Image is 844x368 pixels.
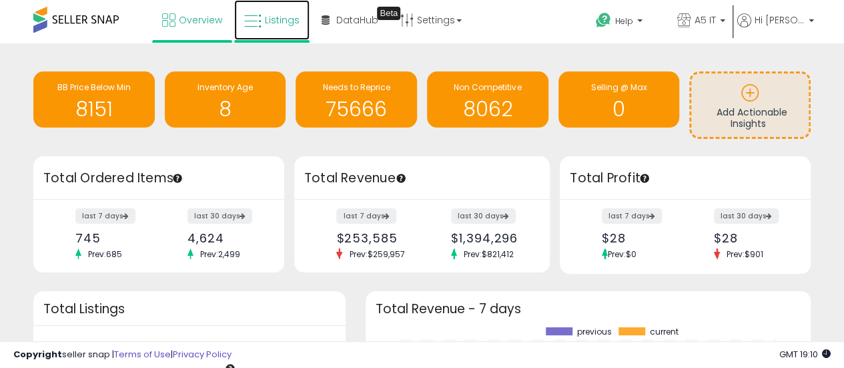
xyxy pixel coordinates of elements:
div: $1,394,296 [451,231,526,245]
span: A5 IT [695,13,716,27]
div: Tooltip anchor [639,172,651,184]
a: BB Price Below Min 8151 [33,71,155,128]
a: Hi [PERSON_NAME] [737,13,814,43]
span: Prev: 685 [81,248,129,260]
div: 745 [75,231,149,245]
div: $28 [714,231,787,245]
span: DataHub [336,13,378,27]
h3: Total Revenue [304,169,540,188]
div: 4,624 [187,231,261,245]
div: $253,585 [336,231,412,245]
a: Needs to Reprice 75666 [296,71,417,128]
h3: Total Profit [570,169,801,188]
h1: 8062 [434,98,542,120]
span: Inventory Age [197,81,253,93]
label: last 30 days [187,208,252,224]
label: last 7 days [336,208,396,224]
h1: 8 [171,98,280,120]
span: BB Price Below Min [57,81,131,93]
label: last 30 days [714,208,779,224]
span: Prev: $0 [608,248,637,260]
span: Listings [265,13,300,27]
h3: Total Ordered Items [43,169,274,188]
span: Non Competitive [454,81,521,93]
span: Needs to Reprice [323,81,390,93]
h3: Total Listings [43,304,336,314]
span: Prev: 2,499 [193,248,247,260]
h1: 75666 [302,98,410,120]
h1: 8151 [40,98,148,120]
span: Prev: $901 [720,248,770,260]
span: 2025-09-9 19:10 GMT [779,348,831,361]
span: Selling @ Max [590,81,647,93]
i: Get Help [595,12,612,29]
span: Help [615,15,633,27]
span: Overview [179,13,222,27]
strong: Copyright [13,348,62,361]
a: Privacy Policy [173,348,232,361]
span: previous [577,327,612,337]
span: Prev: $821,412 [457,248,520,260]
span: Add Actionable Insights [717,106,787,131]
div: $28 [602,231,675,245]
h3: Total Revenue - 7 days [376,304,801,314]
a: Non Competitive 8062 [427,71,548,128]
p: 62,565 [154,336,224,361]
label: last 7 days [602,208,662,224]
span: Hi [PERSON_NAME] [755,13,805,27]
div: Tooltip anchor [171,172,183,184]
span: Prev: $259,957 [342,248,411,260]
label: last 30 days [451,208,516,224]
a: Help [585,2,665,43]
a: Terms of Use [114,348,171,361]
div: Tooltip anchor [377,7,400,20]
a: Selling @ Max 0 [558,71,680,128]
h1: 0 [565,98,673,120]
a: Inventory Age 8 [165,71,286,128]
label: last 7 days [75,208,135,224]
div: Tooltip anchor [395,172,407,184]
span: current [650,327,679,337]
div: seller snap | | [13,349,232,361]
a: Add Actionable Insights [691,73,809,137]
